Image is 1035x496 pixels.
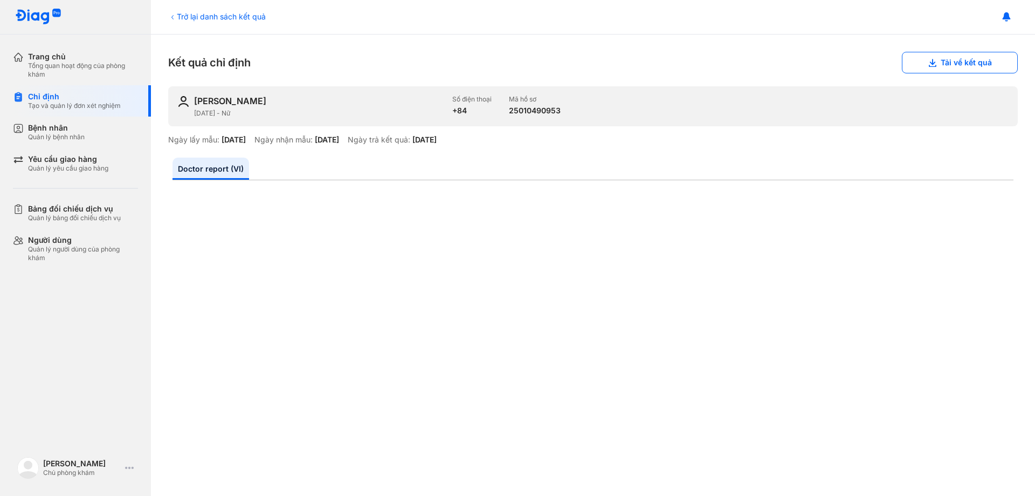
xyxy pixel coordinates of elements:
[28,92,121,101] div: Chỉ định
[902,52,1018,73] button: Tải về kết quả
[509,106,561,115] div: 25010490953
[28,164,108,173] div: Quản lý yêu cầu giao hàng
[43,468,121,477] div: Chủ phòng khám
[452,95,492,104] div: Số điện thoại
[15,9,61,25] img: logo
[168,135,219,145] div: Ngày lấy mẫu:
[315,135,339,145] div: [DATE]
[28,214,121,222] div: Quản lý bảng đối chiếu dịch vụ
[412,135,437,145] div: [DATE]
[509,95,561,104] div: Mã hồ sơ
[28,62,138,79] div: Tổng quan hoạt động của phòng khám
[222,135,246,145] div: [DATE]
[28,204,121,214] div: Bảng đối chiếu dịch vụ
[17,457,39,479] img: logo
[168,11,266,22] div: Trở lại danh sách kết quả
[168,52,1018,73] div: Kết quả chỉ định
[254,135,313,145] div: Ngày nhận mẫu:
[28,235,138,245] div: Người dùng
[28,52,138,62] div: Trang chủ
[43,459,121,468] div: [PERSON_NAME]
[194,95,266,107] div: [PERSON_NAME]
[194,109,444,118] div: [DATE] - Nữ
[452,106,492,115] div: +84
[348,135,410,145] div: Ngày trả kết quả:
[28,154,108,164] div: Yêu cầu giao hàng
[177,95,190,108] img: user-icon
[28,101,121,110] div: Tạo và quản lý đơn xét nghiệm
[28,133,85,141] div: Quản lý bệnh nhân
[28,245,138,262] div: Quản lý người dùng của phòng khám
[172,158,249,180] a: Doctor report (VI)
[28,123,85,133] div: Bệnh nhân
